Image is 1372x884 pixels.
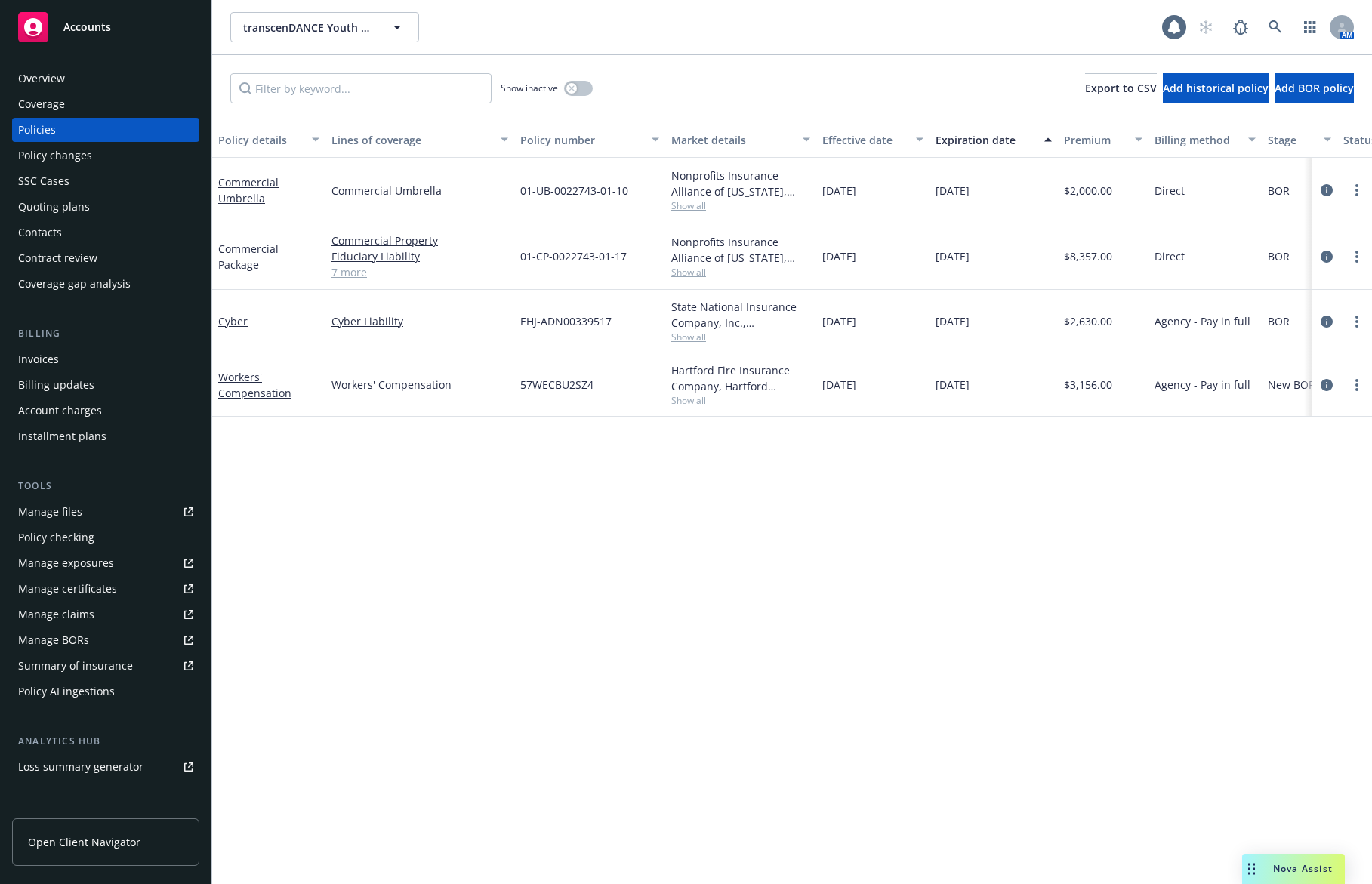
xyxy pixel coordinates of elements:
span: Direct [1155,183,1185,199]
span: Show all [671,394,810,407]
span: Add BOR policy [1275,81,1354,95]
button: Market details [665,122,816,158]
button: Nova Assist [1242,854,1345,884]
div: Contacts [18,220,62,245]
a: circleInformation [1318,248,1336,266]
a: Policies [12,118,199,142]
a: Commercial Package [218,242,279,272]
div: Tools [12,479,199,494]
div: Contract review [18,246,97,270]
span: EHJ-ADN00339517 [520,313,612,329]
span: Agency - Pay in full [1155,313,1250,329]
a: Loss summary generator [12,755,199,779]
div: Drag to move [1242,854,1261,884]
a: Summary of insurance [12,654,199,678]
button: Export to CSV [1085,73,1157,103]
span: $2,000.00 [1064,183,1112,199]
a: Fiduciary Liability [331,248,508,264]
a: Commercial Umbrella [218,175,279,205]
a: Commercial Umbrella [331,183,508,199]
div: Hartford Fire Insurance Company, Hartford Insurance Group [671,362,810,394]
span: [DATE] [936,313,970,329]
div: Market details [671,132,794,148]
span: Accounts [63,21,111,33]
a: Manage claims [12,602,199,627]
a: Coverage [12,92,199,116]
button: Premium [1058,122,1148,158]
div: Policy details [218,132,303,148]
a: Quoting plans [12,195,199,219]
a: Overview [12,66,199,91]
div: Nonprofits Insurance Alliance of [US_STATE], Inc., Nonprofits Insurance Alliance of [US_STATE], I... [671,168,810,199]
div: Stage [1268,132,1315,148]
span: [DATE] [822,313,856,329]
a: Report a Bug [1226,12,1256,42]
span: 01-UB-0022743-01-10 [520,183,628,199]
a: Cyber Liability [331,313,508,329]
a: Contract review [12,246,199,270]
span: New BOR [1268,377,1315,393]
span: [DATE] [936,377,970,393]
div: Premium [1064,132,1126,148]
div: Manage certificates [18,577,117,601]
a: more [1348,313,1366,331]
span: $2,630.00 [1064,313,1112,329]
div: Nonprofits Insurance Alliance of [US_STATE], Inc., Nonprofits Insurance Alliance of [US_STATE], I... [671,234,810,266]
span: Show all [671,266,810,279]
span: Export to CSV [1085,81,1157,95]
button: Add historical policy [1163,73,1269,103]
div: Installment plans [18,424,106,448]
div: Manage claims [18,602,94,627]
a: Manage BORs [12,628,199,652]
a: 7 more [331,264,508,280]
button: transcenDANCE Youth Arts Project [230,12,419,42]
a: Accounts [12,6,199,48]
span: Nova Assist [1273,862,1333,875]
a: Workers' Compensation [218,370,291,400]
span: Open Client Navigator [28,834,140,850]
div: Policies [18,118,56,142]
button: Stage [1262,122,1337,158]
a: Workers' Compensation [331,377,508,393]
a: Manage files [12,500,199,524]
span: 57WECBU2SZ4 [520,377,594,393]
button: Add BOR policy [1275,73,1354,103]
div: Policy changes [18,143,92,168]
button: Effective date [816,122,930,158]
span: transcenDANCE Youth Arts Project [243,20,374,35]
span: [DATE] [822,183,856,199]
a: Account charges [12,399,199,423]
div: Lines of coverage [331,132,492,148]
span: $3,156.00 [1064,377,1112,393]
a: more [1348,181,1366,199]
span: $8,357.00 [1064,248,1112,264]
button: Policy number [514,122,665,158]
span: Manage exposures [12,551,199,575]
span: BOR [1268,248,1290,264]
span: BOR [1268,183,1290,199]
span: BOR [1268,313,1290,329]
a: Search [1260,12,1290,42]
a: Policy changes [12,143,199,168]
a: Billing updates [12,373,199,397]
div: Policy AI ingestions [18,679,115,704]
span: Agency - Pay in full [1155,377,1250,393]
a: more [1348,376,1366,394]
a: circleInformation [1318,313,1336,331]
span: Show all [671,199,810,212]
a: SSC Cases [12,169,199,193]
div: Overview [18,66,65,91]
a: circleInformation [1318,181,1336,199]
div: Policy number [520,132,643,148]
div: Loss summary generator [18,755,143,779]
div: Manage BORs [18,628,89,652]
input: Filter by keyword... [230,73,492,103]
a: Commercial Property [331,233,508,248]
a: Cyber [218,314,248,328]
span: Show inactive [501,82,558,94]
div: Policy checking [18,525,94,550]
div: Invoices [18,347,59,371]
div: Billing method [1155,132,1239,148]
a: Start snowing [1191,12,1221,42]
a: Policy AI ingestions [12,679,199,704]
